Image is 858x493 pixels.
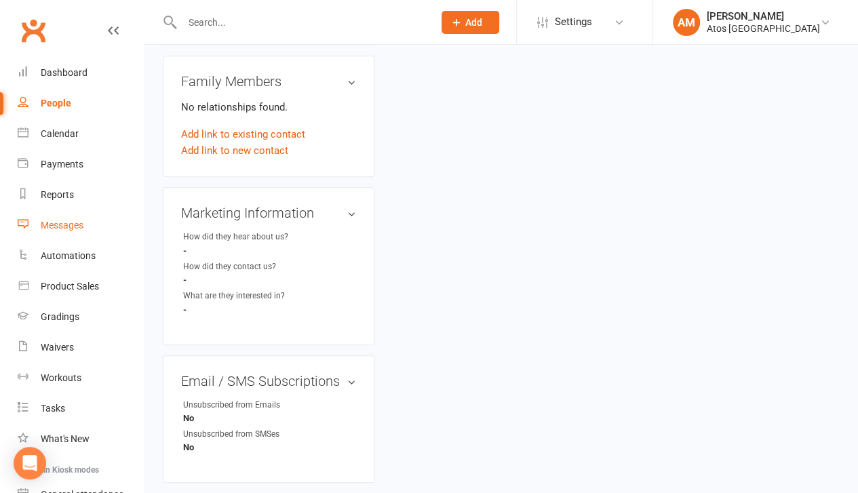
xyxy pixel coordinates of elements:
a: Workouts [18,363,143,393]
a: Reports [18,180,143,210]
div: Messages [41,220,83,231]
input: Search... [178,13,424,32]
a: Messages [18,210,143,241]
a: People [18,88,143,119]
div: What are they interested in? [183,290,295,302]
div: AM [673,9,700,36]
div: Dashboard [41,67,87,78]
div: Payments [41,159,83,170]
div: Open Intercom Messenger [14,447,46,479]
a: Automations [18,241,143,271]
h3: Marketing Information [181,205,356,220]
div: Unsubscribed from SMSes [183,428,295,441]
a: Add link to new contact [181,142,288,159]
strong: - [183,245,261,256]
div: Reports [41,189,74,200]
a: What's New [18,424,143,454]
strong: - [183,275,261,285]
a: Tasks [18,393,143,424]
span: Settings [555,7,592,37]
strong: - [183,304,261,315]
strong: No [183,442,261,452]
a: Product Sales [18,271,143,302]
div: Workouts [41,372,81,383]
strong: No [183,413,261,423]
div: Tasks [41,403,65,414]
button: Add [442,11,499,34]
a: Gradings [18,302,143,332]
a: Waivers [18,332,143,363]
a: Payments [18,149,143,180]
span: Add [465,17,482,28]
a: Calendar [18,119,143,149]
div: What's New [41,433,90,444]
div: Waivers [41,342,74,353]
div: How did they hear about us? [183,231,295,243]
div: People [41,98,71,109]
a: Clubworx [16,14,50,47]
h3: Family Members [181,74,356,89]
div: Automations [41,250,96,261]
h3: Email / SMS Subscriptions [181,374,356,389]
a: Dashboard [18,58,143,88]
div: Atos [GEOGRAPHIC_DATA] [707,22,820,35]
div: How did they contact us? [183,260,295,273]
a: Add link to existing contact [181,126,305,142]
p: No relationships found. [181,99,356,115]
div: Unsubscribed from Emails [183,399,295,412]
div: Gradings [41,311,79,322]
div: Product Sales [41,281,99,292]
div: Calendar [41,128,79,139]
div: [PERSON_NAME] [707,10,820,22]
